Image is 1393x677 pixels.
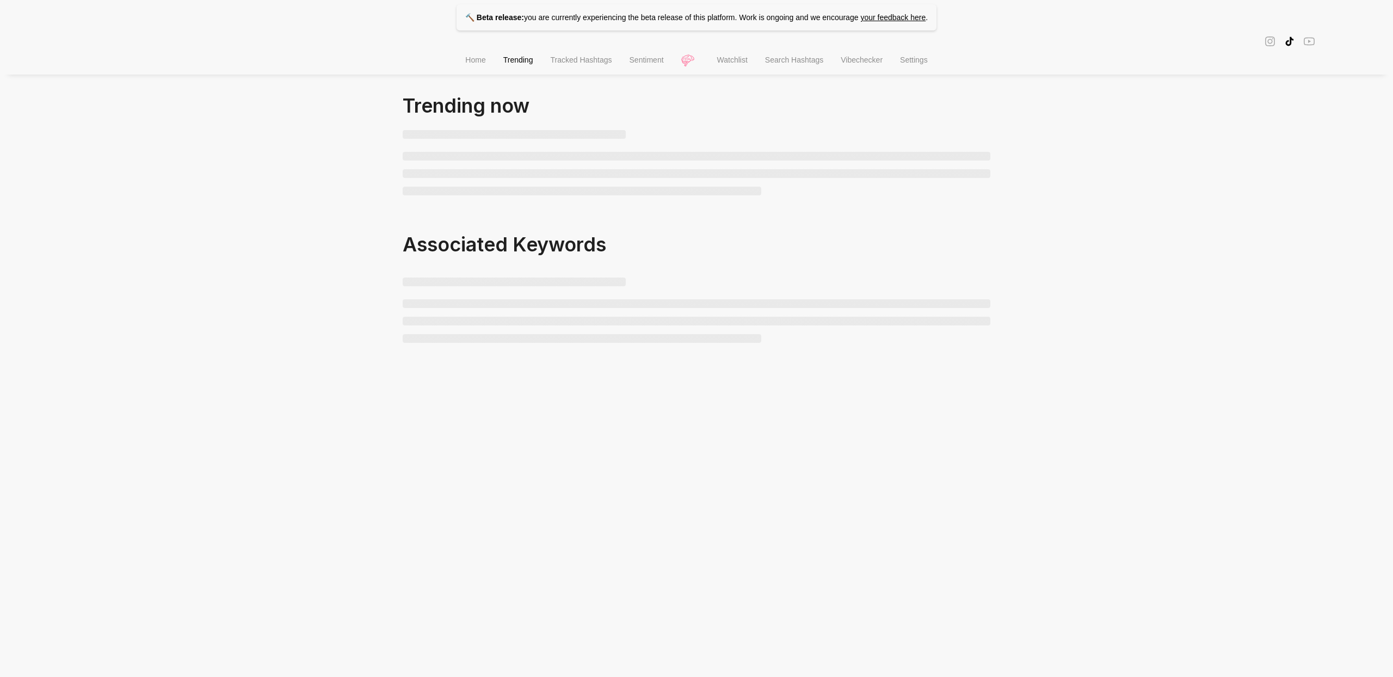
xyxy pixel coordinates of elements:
span: Trending [503,56,533,64]
span: Trending now [403,94,529,118]
span: Settings [900,56,928,64]
span: Vibechecker [841,56,883,64]
span: Associated Keywords [403,232,606,256]
p: you are currently experiencing the beta release of this platform. Work is ongoing and we encourage . [457,4,936,30]
span: youtube [1304,35,1315,47]
span: Watchlist [717,56,748,64]
strong: 🔨 Beta release: [465,13,524,22]
span: Tracked Hashtags [550,56,612,64]
span: Search Hashtags [765,56,823,64]
span: Home [465,56,485,64]
span: instagram [1265,35,1275,47]
a: your feedback here [860,13,926,22]
span: Sentiment [630,56,664,64]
